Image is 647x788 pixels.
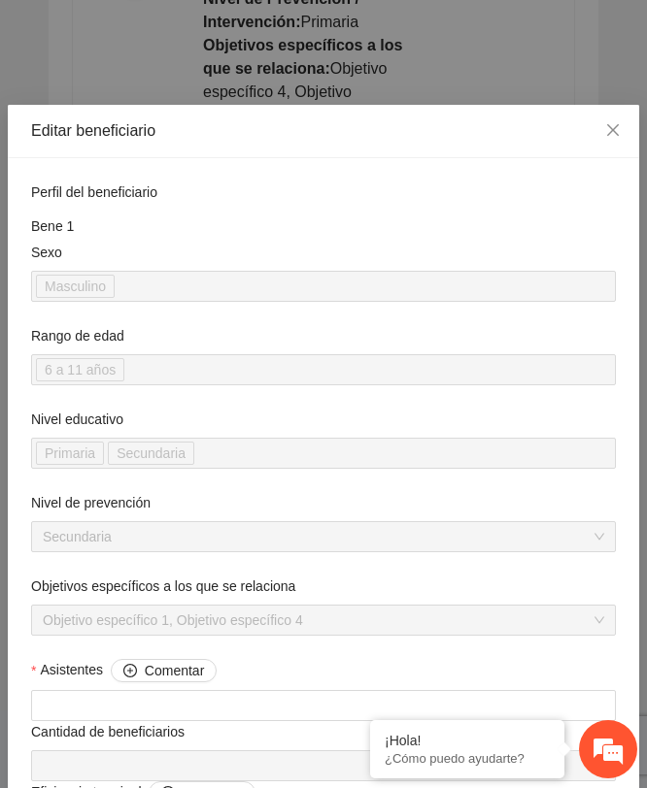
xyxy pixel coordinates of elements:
[31,120,616,142] div: Editar beneficiario
[31,575,295,597] label: Objetivos específicos a los que se relaciona
[31,325,124,346] label: Rango de edad
[108,442,194,465] span: Secundaria
[385,733,550,748] div: ¡Hola!
[319,10,365,56] div: Minimizar ventana de chat en vivo
[113,259,268,455] span: Estamos en línea.
[31,492,151,513] label: Nivel de prevención
[145,660,204,681] span: Comentar
[36,275,115,298] span: Masculino
[101,99,326,124] div: Chatee con nosotros ahora
[117,443,186,464] span: Secundaria
[36,358,124,381] span: 6 a 11 años
[385,751,550,766] p: ¿Cómo puedo ayudarte?
[31,409,123,430] label: Nivel educativo
[10,530,370,598] textarea: Escriba su mensaje y pulse “Intro”
[36,442,104,465] span: Primaria
[605,122,621,138] span: close
[123,664,137,679] span: plus-circle
[45,276,106,297] span: Masculino
[31,181,165,203] span: Perfil del beneficiario
[43,606,604,635] span: Objetivo específico 1, Objetivo específico 4
[43,522,604,551] span: Secundaria
[587,105,639,157] button: Close
[111,659,217,682] button: Asistentes
[45,359,116,380] span: 6 a 11 años
[45,443,95,464] span: Primaria
[31,242,62,263] label: Sexo
[31,721,192,742] span: Cantidad de beneficiarios
[40,659,217,682] span: Asistentes
[31,215,616,237] div: Bene 1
